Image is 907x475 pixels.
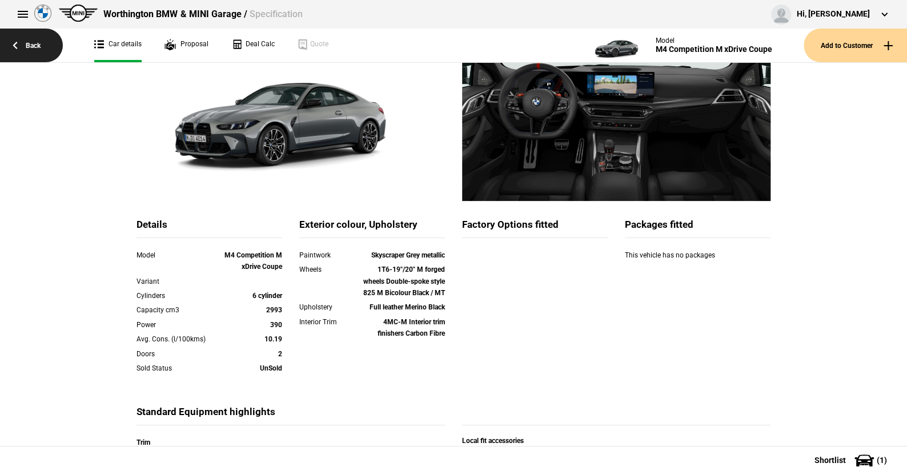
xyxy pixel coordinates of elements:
div: Worthington BMW & MINI Garage / [103,8,302,21]
div: Standard Equipment highlights [137,405,445,425]
strong: 6 cylinder [252,292,282,300]
span: Specification [249,9,302,19]
div: Interior Trim [299,316,358,328]
strong: 390 [270,321,282,329]
div: Paintwork [299,249,358,261]
strong: 1T6-19"/20" M forged wheels Double-spoke style 825 M Bicolour Black / MT [363,265,445,297]
div: This vehicle has no packages [625,249,770,272]
strong: 2993 [266,306,282,314]
button: Add to Customer [804,29,907,62]
div: Doors [137,348,224,360]
a: Car details [94,29,142,62]
strong: M4 Competition M xDrive Coupe [224,251,282,271]
div: Factory Options fitted [462,218,608,238]
div: Capacity cm3 [137,304,224,316]
strong: Skyscraper Grey metallic [371,251,445,259]
div: Model [137,249,224,261]
div: Upholstery [299,301,358,313]
strong: 2 [278,350,282,358]
a: Proposal [164,29,208,62]
strong: 10.19 [264,335,282,343]
div: Avg. Cons. (l/100kms) [137,333,224,345]
button: Shortlist(1) [797,446,907,474]
div: Exterior colour, Upholstery [299,218,445,238]
div: Model [656,37,772,45]
div: Packages fitted [625,218,770,238]
div: Details [137,218,282,238]
a: Deal Calc [231,29,275,62]
div: Variant [137,276,224,287]
img: bmw.png [34,5,51,22]
strong: UnSold [260,364,282,372]
span: Shortlist [814,456,846,464]
div: Power [137,319,224,331]
div: M4 Competition M xDrive Coupe [656,45,772,54]
strong: Local fit accessories [462,437,524,445]
div: Hi, [PERSON_NAME] [797,9,870,20]
strong: Trim [137,438,150,446]
div: Cylinders [137,290,224,301]
strong: Full leather Merino Black [370,303,445,311]
div: Sold Status [137,363,224,374]
div: Wheels [299,264,358,275]
img: mini.png [59,5,98,22]
span: ( 1 ) [877,456,887,464]
strong: 4MC-M Interior trim finishers Carbon Fibre [378,318,445,337]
